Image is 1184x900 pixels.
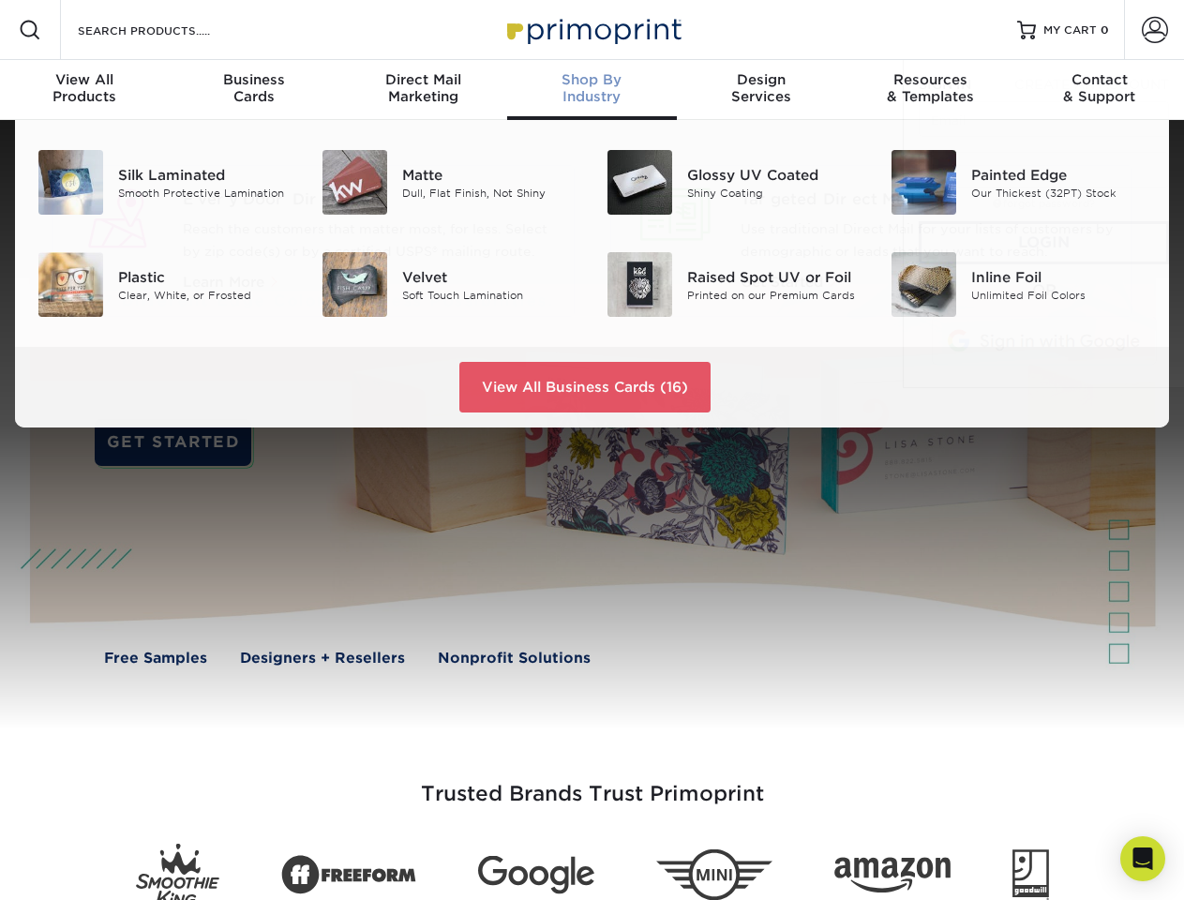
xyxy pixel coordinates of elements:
h3: Trusted Brands Trust Primoprint [44,737,1141,829]
sup: ® [384,187,389,202]
div: & Templates [846,71,1014,105]
span: Shop By [507,71,676,88]
span: CREATE AN ACCOUNT [1014,77,1169,92]
div: Cards [169,71,337,105]
span: Business [169,71,337,88]
a: Learn More [183,276,288,290]
a: View All Business Cards (16) [459,362,711,412]
img: Primoprint [499,9,686,50]
span: MY CART [1043,22,1097,38]
div: Industry [507,71,676,105]
span: 0 [1101,23,1109,37]
img: Goodwill [1012,849,1049,900]
span: SIGN IN [919,77,971,92]
input: Email [919,101,1169,137]
a: Shop ByIndustry [507,60,676,120]
a: forgot password? [993,198,1095,210]
p: Use traditional Direct Mail for your lists of customers by demographic or leads that you want to ... [741,218,1117,263]
span: Every Door Direct Mail [183,188,559,211]
span: Resources [846,71,1014,88]
span: Learn More [183,274,264,291]
a: Resources& Templates [846,60,1014,120]
a: Get Started [741,276,839,290]
img: Amazon [834,858,951,893]
input: SEARCH PRODUCTS..... [76,19,259,41]
span: Get Started [741,274,823,291]
div: Open Intercom Messenger [1120,836,1165,881]
div: OR [919,279,1169,302]
a: BusinessCards [169,60,337,120]
a: Direct MailMarketing [338,60,507,120]
div: Marketing [338,71,507,105]
span: Design [677,71,846,88]
a: DesignServices [677,60,846,120]
a: Login [919,221,1169,264]
img: Google [478,856,594,894]
a: Targeted Direct Mail [741,188,1117,211]
p: Reach the customers that matter most, for less. Select by zip code(s) or by a certified USPS® mai... [183,218,559,263]
div: Services [677,71,846,105]
span: Direct Mail [338,71,507,88]
a: Every Door Direct Mail® [183,188,559,211]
